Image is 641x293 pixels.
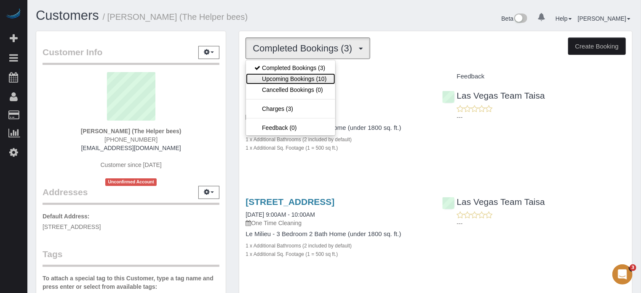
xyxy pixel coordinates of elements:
[43,274,219,291] label: To attach a special tag to this Customer, type a tag name and press enter or select from availabl...
[502,15,528,22] a: Beta
[246,73,335,84] a: Upcoming Bookings (10)
[43,46,219,65] legend: Customer Info
[442,73,626,80] h4: Feedback
[630,264,636,271] span: 3
[246,251,338,257] small: 1 x Additional Sq. Footage (1 = 500 sq ft.)
[104,136,158,143] span: [PHONE_NUMBER]
[246,103,335,114] a: Charges (3)
[246,113,429,121] p: One Time Cleaning
[246,197,334,207] a: [STREET_ADDRESS]
[253,43,356,54] span: Completed Bookings (3)
[578,15,630,22] a: [PERSON_NAME]
[36,8,99,23] a: Customers
[5,8,22,20] img: Automaid Logo
[246,243,352,249] small: 1 x Additional Bathrooms (2 included by default)
[246,122,335,133] a: Feedback (0)
[105,178,157,185] span: Unconfirmed Account
[246,38,370,59] button: Completed Bookings (3)
[81,128,182,134] strong: [PERSON_NAME] (The Helper bees)
[81,145,181,151] a: [EMAIL_ADDRESS][DOMAIN_NAME]
[43,248,219,267] legend: Tags
[43,212,90,220] label: Default Address:
[246,124,429,132] h4: Le Milieu - 3 Bedroom 2 Bath Home (under 1800 sq. ft.)
[246,62,335,73] a: Completed Bookings (3)
[442,91,545,100] a: Las Vegas Team Taisa
[246,145,338,151] small: 1 x Additional Sq. Footage (1 = 500 sq ft.)
[103,12,248,22] small: / [PERSON_NAME] (The Helper bees)
[246,219,429,227] p: One Time Cleaning
[43,223,101,230] span: [STREET_ADDRESS]
[246,137,352,142] small: 1 x Additional Bathrooms (2 included by default)
[457,113,626,121] p: ---
[513,13,527,24] img: New interface
[246,84,335,95] a: Cancelled Bookings (0)
[101,161,162,168] span: Customer since [DATE]
[246,231,429,238] h4: Le Milieu - 3 Bedroom 2 Bath Home (under 1800 sq. ft.)
[612,264,633,285] iframe: Intercom live chat
[246,211,315,218] a: [DATE] 9:00AM - 10:00AM
[457,219,626,228] p: ---
[246,73,429,80] h4: Service
[556,15,572,22] a: Help
[442,197,545,207] a: Las Vegas Team Taisa
[568,38,626,55] button: Create Booking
